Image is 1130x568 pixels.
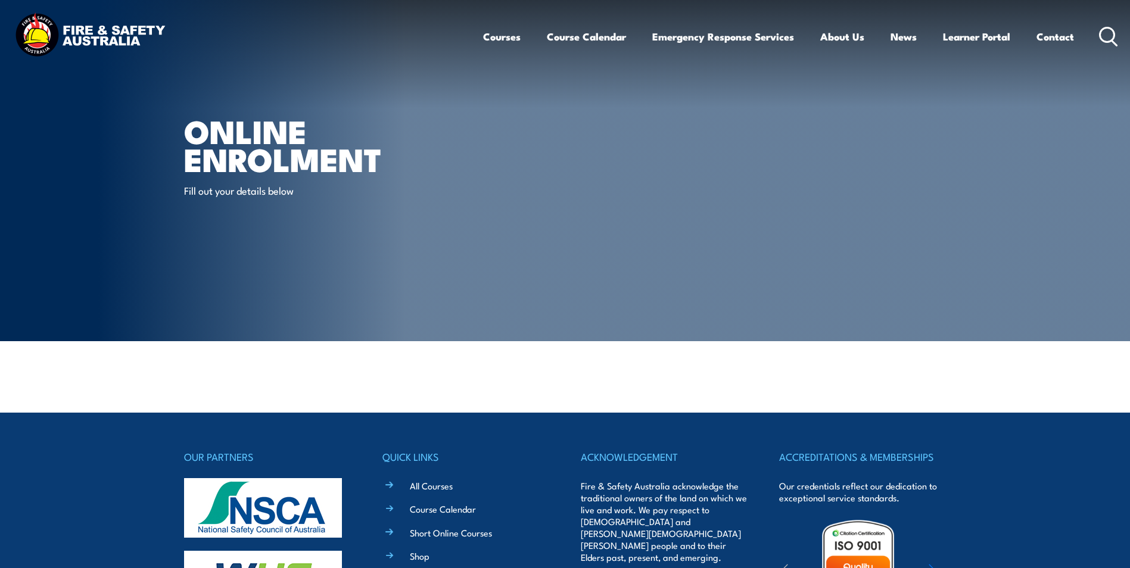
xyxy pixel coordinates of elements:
[779,448,946,465] h4: ACCREDITATIONS & MEMBERSHIPS
[483,21,521,52] a: Courses
[184,478,342,538] img: nsca-logo-footer
[779,480,946,504] p: Our credentials reflect our dedication to exceptional service standards.
[820,21,864,52] a: About Us
[184,117,478,172] h1: Online Enrolment
[891,21,917,52] a: News
[581,448,748,465] h4: ACKNOWLEDGEMENT
[382,448,549,465] h4: QUICK LINKS
[410,503,476,515] a: Course Calendar
[652,21,794,52] a: Emergency Response Services
[943,21,1010,52] a: Learner Portal
[410,526,492,539] a: Short Online Courses
[410,479,453,492] a: All Courses
[184,448,351,465] h4: OUR PARTNERS
[184,183,401,197] p: Fill out your details below
[581,480,748,563] p: Fire & Safety Australia acknowledge the traditional owners of the land on which we live and work....
[547,21,626,52] a: Course Calendar
[1036,21,1074,52] a: Contact
[410,550,429,562] a: Shop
